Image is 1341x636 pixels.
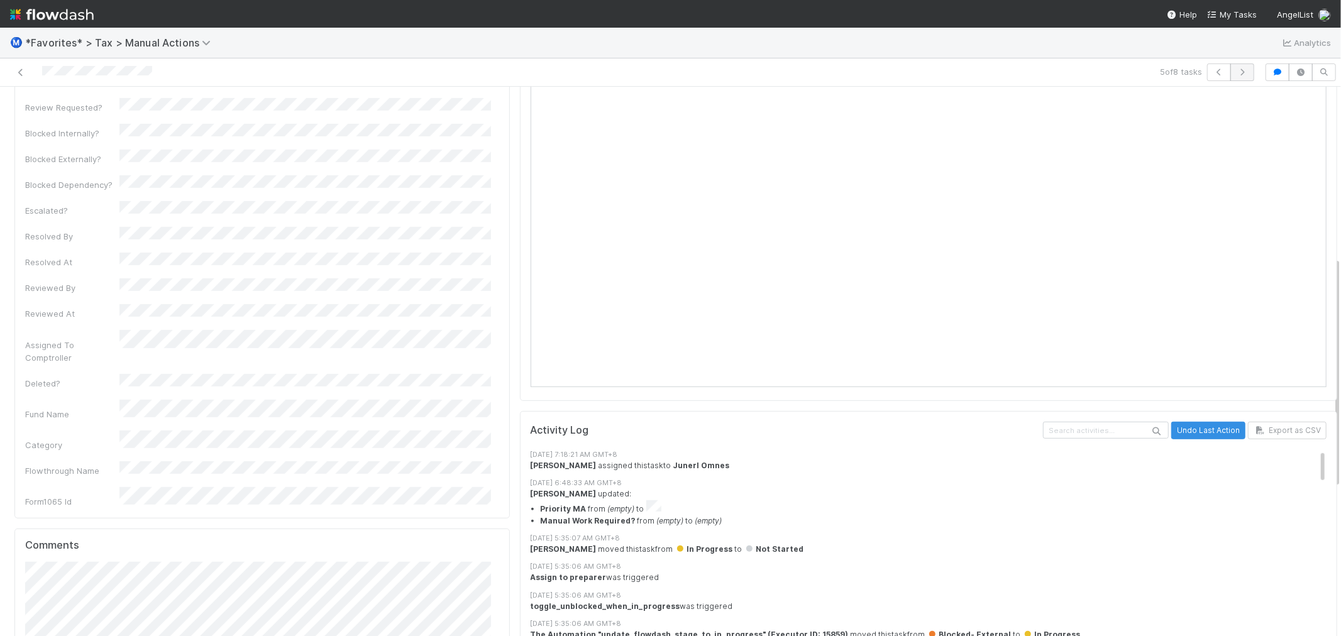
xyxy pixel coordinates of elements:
strong: [PERSON_NAME] [531,489,597,498]
span: Ⓜ️ [10,37,23,48]
div: updated: [531,488,1337,527]
div: Blocked Externally? [25,153,119,165]
div: Blocked Internally? [25,127,119,140]
strong: Junerl Omnes [673,461,730,470]
strong: toggle_unblocked_when_in_progress [531,601,680,611]
div: Reviewed By [25,282,119,294]
div: [DATE] 6:48:33 AM GMT+8 [531,478,1337,488]
div: Assigned To Comptroller [25,339,119,364]
div: Category [25,439,119,451]
div: Resolved At [25,256,119,268]
div: was triggered [531,572,1337,583]
button: Undo Last Action [1171,422,1245,439]
h5: Comments [25,539,499,552]
span: My Tasks [1207,9,1257,19]
strong: Manual Work Required? [541,516,636,525]
div: assigned this task to [531,460,1337,471]
div: [DATE] 5:35:06 AM GMT+8 [531,561,1337,572]
em: (empty) [657,516,684,525]
img: avatar_de77a991-7322-4664-a63d-98ba485ee9e0.png [1318,9,1331,21]
span: 5 of 8 tasks [1160,65,1202,78]
a: My Tasks [1207,8,1257,21]
div: Resolved By [25,230,119,243]
li: from to [541,515,1337,527]
button: Export as CSV [1248,422,1327,439]
a: Analytics [1281,35,1331,50]
div: moved this task from to [531,544,1337,555]
div: Deleted? [25,377,119,390]
em: (empty) [608,504,635,513]
div: [DATE] 5:35:06 AM GMT+8 [531,618,1337,629]
div: Escalated? [25,204,119,217]
div: [DATE] 5:35:06 AM GMT+8 [531,590,1337,601]
div: Blocked Dependency? [25,178,119,191]
li: from to [541,500,1337,515]
div: was triggered [531,601,1337,612]
strong: Assign to preparer [531,573,607,582]
div: Reviewed At [25,307,119,320]
strong: [PERSON_NAME] [531,544,597,554]
div: Fund Name [25,408,119,420]
input: Search activities... [1043,422,1169,439]
div: Review Requested? [25,101,119,114]
img: logo-inverted-e16ddd16eac7371096b0.svg [10,4,94,25]
div: [DATE] 5:35:07 AM GMT+8 [531,533,1337,544]
span: Not Started [744,544,804,554]
strong: [PERSON_NAME] [531,461,597,470]
div: [DATE] 7:18:21 AM GMT+8 [531,449,1337,460]
span: In Progress [675,544,733,554]
h5: Activity Log [531,424,1040,437]
strong: Priority MA [541,504,587,513]
span: AngelList [1277,9,1313,19]
em: (empty) [695,516,722,525]
div: Flowthrough Name [25,464,119,477]
span: *Favorites* > Tax > Manual Actions [25,36,217,49]
div: Help [1167,8,1197,21]
div: Form1065 Id [25,495,119,508]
